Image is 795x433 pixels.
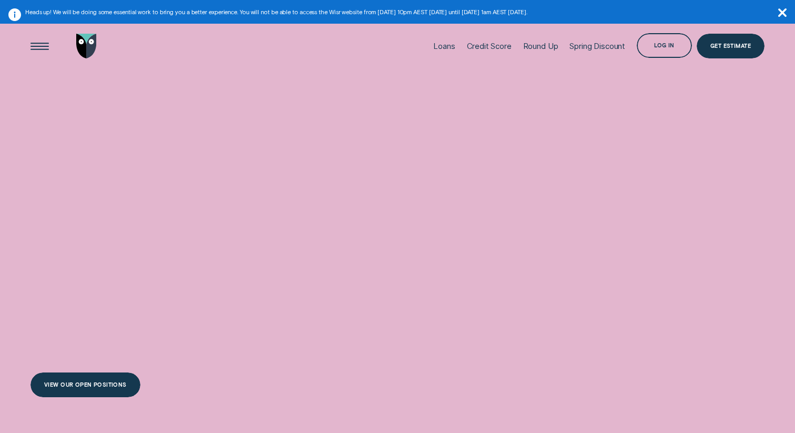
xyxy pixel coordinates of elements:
[74,18,99,74] a: Go to home page
[569,42,625,51] div: Spring Discount
[637,33,692,58] button: Log in
[467,18,512,74] a: Credit Score
[30,130,270,246] h4: Be part of something bigger
[433,42,455,51] div: Loans
[27,34,52,58] button: Open Menu
[569,18,625,74] a: Spring Discount
[523,18,558,74] a: Round Up
[30,372,140,397] a: View our open positions
[697,34,765,58] a: Get Estimate
[523,42,558,51] div: Round Up
[76,34,97,58] img: Wisr
[467,42,512,51] div: Credit Score
[433,18,455,74] a: Loans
